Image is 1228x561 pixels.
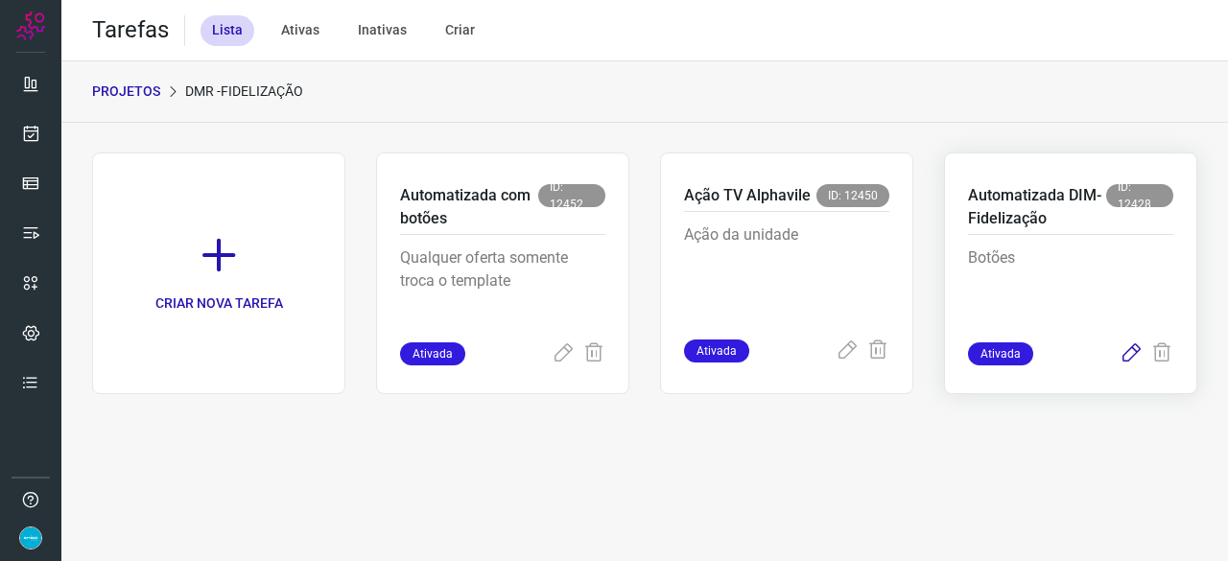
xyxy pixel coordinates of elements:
p: DMR -Fidelização [185,82,303,102]
div: Ativas [270,15,331,46]
span: Ativada [968,342,1033,365]
p: PROJETOS [92,82,160,102]
span: ID: 12428 [1106,184,1173,207]
p: Ação TV Alphavile [684,184,811,207]
a: CRIAR NOVA TAREFA [92,152,345,394]
img: Logo [16,12,45,40]
p: Automatizada DIM- Fidelização [968,184,1106,230]
p: CRIAR NOVA TAREFA [155,293,283,314]
img: 4352b08165ebb499c4ac5b335522ff74.png [19,526,42,549]
div: Criar [434,15,486,46]
span: ID: 12452 [538,184,605,207]
p: Qualquer oferta somente troca o template [400,246,605,342]
p: Automatizada com botões [400,184,538,230]
h2: Tarefas [92,16,169,44]
p: Botões [968,246,1173,342]
div: Lista [201,15,254,46]
span: Ativada [400,342,465,365]
div: Inativas [346,15,418,46]
span: ID: 12450 [816,184,889,207]
span: Ativada [684,339,749,362]
p: Ação da unidade [684,223,889,319]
